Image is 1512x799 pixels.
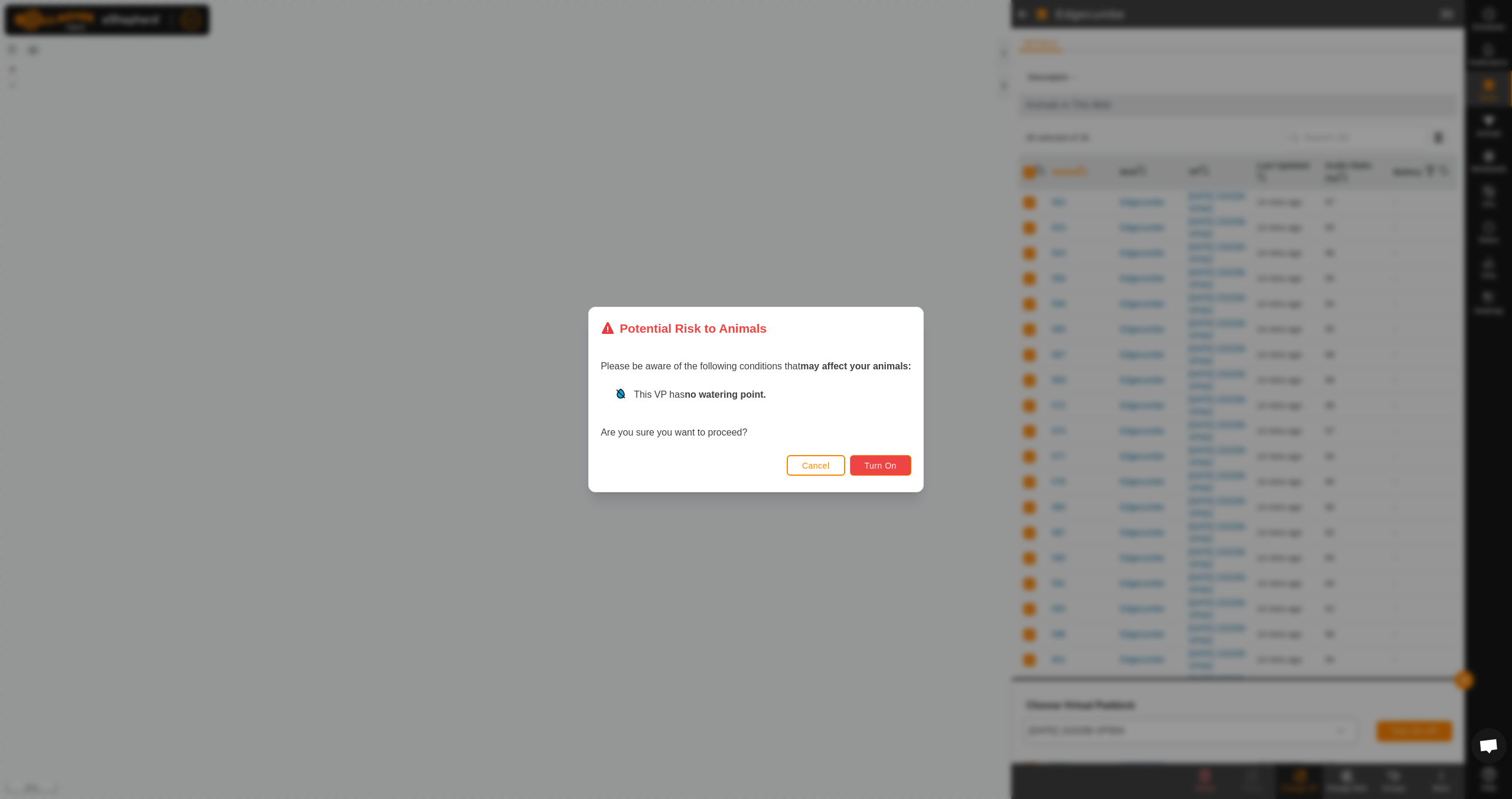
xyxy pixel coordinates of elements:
[850,455,911,476] button: Turn On
[685,389,766,399] strong: no watering point.
[865,461,897,470] span: Turn On
[800,361,911,371] strong: may affect your animals:
[787,455,845,476] button: Cancel
[1471,728,1507,764] a: Open chat
[601,361,911,371] span: Please be aware of the following conditions that
[601,319,767,337] div: Potential Risk to Animals
[634,389,766,399] span: This VP has
[802,461,830,470] span: Cancel
[601,388,911,440] div: Are you sure you want to proceed?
